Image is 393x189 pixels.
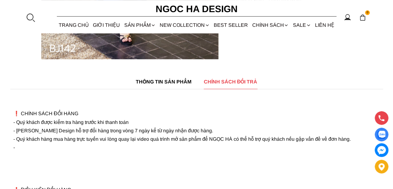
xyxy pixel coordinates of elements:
[91,17,122,33] a: GIỚI THIỆU
[13,111,78,116] font: ❗️ CHÍNH SÁCH ĐỔI HÀNG
[13,120,129,125] font: - Quý khách được kiểm tra hàng trước khi thanh toán
[13,136,351,142] font: - Quý khách hàng mua hàng trực tuyến vui lòng quay lại video quá trình mở sản phẩm để NGỌC HÀ có ...
[158,17,212,33] a: NEW COLLECTION
[377,131,385,139] img: Display image
[13,145,15,150] font: -
[212,17,250,33] a: BEST SELLER
[365,10,370,15] span: 0
[13,128,213,133] font: - [PERSON_NAME] Design hỗ trợ đổi hàng trong vòng 7 ngày kể từ ngày nhận được hàng.
[57,17,91,33] a: TRANG CHỦ
[313,17,336,33] a: LIÊN HỆ
[291,17,313,33] a: SALE
[375,128,388,141] a: Display image
[122,17,158,33] div: SẢN PHẨM
[204,78,258,86] span: CHÍNH SÁCH ĐỔI TRẢ
[359,14,366,21] img: img-CART-ICON-ksit0nf1
[136,78,191,86] span: THÔNG TIN SẢN PHẨM
[150,2,243,17] a: Ngoc Ha Design
[250,17,291,33] div: Chính sách
[375,143,388,157] a: messenger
